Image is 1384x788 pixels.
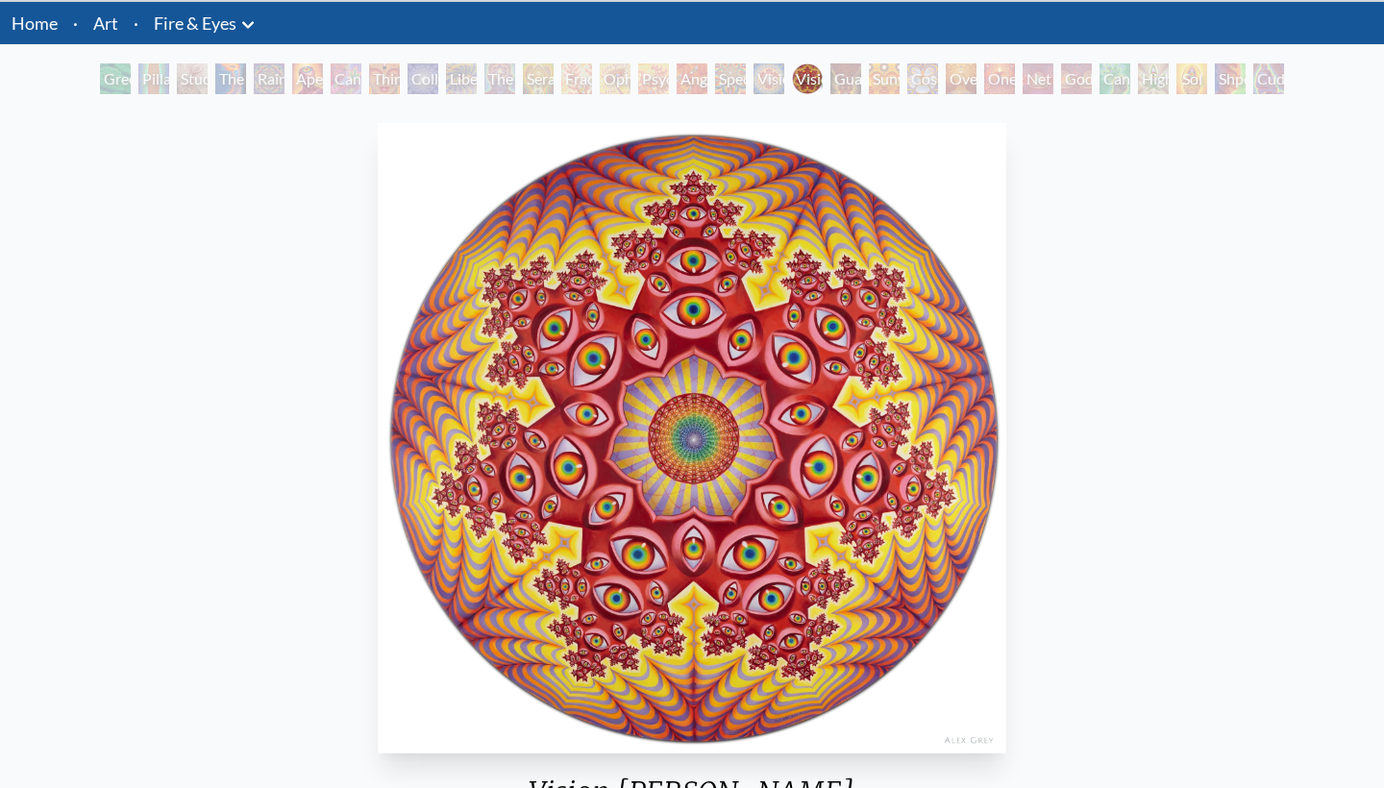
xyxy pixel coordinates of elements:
div: Spectral Lotus [715,63,746,94]
div: Cuddle [1253,63,1284,94]
div: Liberation Through Seeing [446,63,477,94]
div: Cannabis Sutra [331,63,361,94]
div: Oversoul [946,63,976,94]
div: Pillar of Awareness [138,63,169,94]
div: Collective Vision [408,63,438,94]
div: Ophanic Eyelash [600,63,630,94]
div: Angel Skin [677,63,707,94]
div: Vision Crystal [754,63,784,94]
div: Aperture [292,63,323,94]
div: Guardian of Infinite Vision [830,63,861,94]
a: Art [93,10,118,37]
div: Net of Being [1023,63,1053,94]
div: Green Hand [100,63,131,94]
li: · [126,2,146,44]
div: Cosmic Elf [907,63,938,94]
div: Fractal Eyes [561,63,592,94]
div: Higher Vision [1138,63,1169,94]
div: Psychomicrograph of a Fractal Paisley Cherub Feather Tip [638,63,669,94]
li: · [65,2,86,44]
div: Third Eye Tears of Joy [369,63,400,94]
a: Fire & Eyes [154,10,236,37]
div: Sunyata [869,63,900,94]
a: Home [12,12,58,34]
div: Sol Invictus [1176,63,1207,94]
div: Godself [1061,63,1092,94]
div: Vision [PERSON_NAME] [792,63,823,94]
div: Cannafist [1100,63,1130,94]
div: The Seer [484,63,515,94]
div: Seraphic Transport Docking on the Third Eye [523,63,554,94]
div: The Torch [215,63,246,94]
img: Vision-Crystal-Tondo-2015-Alex-Grey-watermarked.jpg [378,123,1006,753]
div: Shpongled [1215,63,1246,94]
div: One [984,63,1015,94]
div: Study for the Great Turn [177,63,208,94]
div: Rainbow Eye Ripple [254,63,284,94]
